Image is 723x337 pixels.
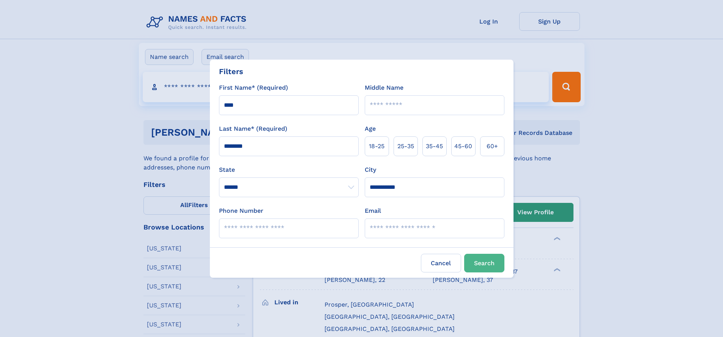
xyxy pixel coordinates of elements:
[397,142,414,151] span: 25‑35
[421,254,461,272] label: Cancel
[219,206,263,215] label: Phone Number
[219,124,287,133] label: Last Name* (Required)
[219,165,359,174] label: State
[464,254,504,272] button: Search
[219,66,243,77] div: Filters
[365,83,403,92] label: Middle Name
[219,83,288,92] label: First Name* (Required)
[365,124,376,133] label: Age
[487,142,498,151] span: 60+
[369,142,384,151] span: 18‑25
[426,142,443,151] span: 35‑45
[454,142,472,151] span: 45‑60
[365,206,381,215] label: Email
[365,165,376,174] label: City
